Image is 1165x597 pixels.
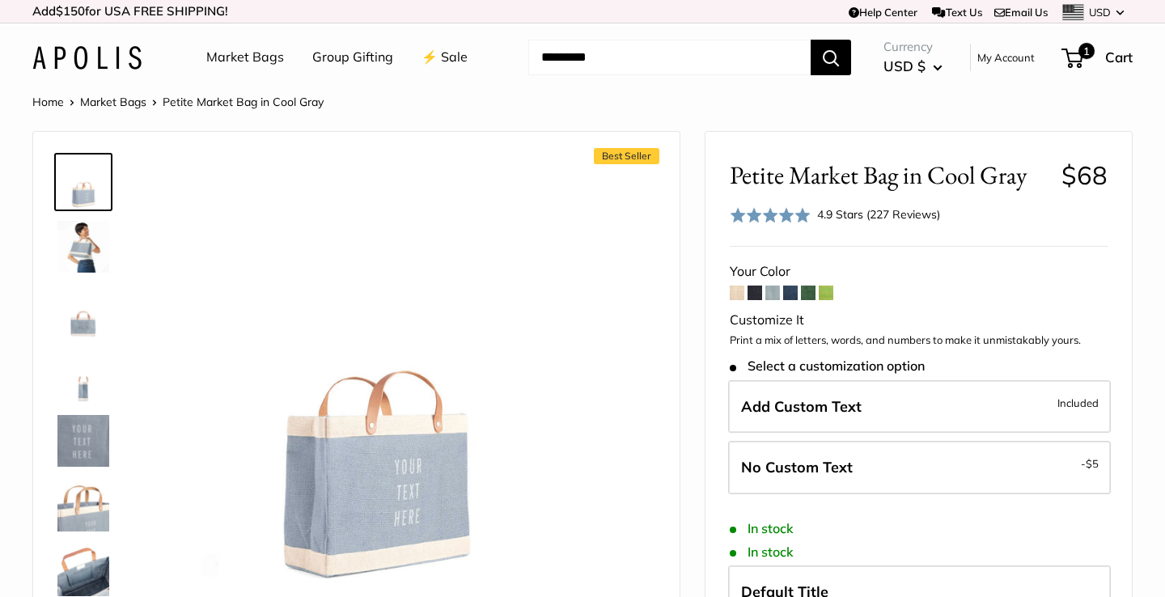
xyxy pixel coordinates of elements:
a: 1 Cart [1063,44,1133,70]
a: ⚡️ Sale [422,45,468,70]
a: Market Bags [206,45,284,70]
a: Market Bags [80,95,146,109]
a: Petite Market Bag in Cool Gray [54,218,112,276]
a: Petite Market Bag in Cool Gray [54,153,112,211]
a: Email Us [994,6,1048,19]
div: Your Color [730,260,1108,284]
a: Text Us [932,6,981,19]
label: Add Custom Text [728,380,1111,434]
a: Petite Market Bag in Cool Gray [54,282,112,341]
button: Search [811,40,851,75]
img: Petite Market Bag in Cool Gray [57,350,109,402]
a: Group Gifting [312,45,393,70]
span: 1 [1078,43,1095,59]
a: Petite Market Bag in Cool Gray [54,476,112,535]
span: Best Seller [594,148,659,164]
div: 4.9 Stars (227 Reviews) [817,205,940,223]
span: $68 [1061,159,1108,191]
span: Add Custom Text [741,397,862,416]
a: Home [32,95,64,109]
img: Petite Market Bag in Cool Gray [57,221,109,273]
nav: Breadcrumb [32,91,324,112]
span: In stock [730,544,794,560]
div: 4.9 Stars (227 Reviews) [730,203,940,227]
span: - [1081,454,1099,473]
input: Search... [528,40,811,75]
img: Petite Market Bag in Cool Gray [57,480,109,531]
span: Included [1057,393,1099,413]
img: Petite Market Bag in Cool Gray [57,156,109,208]
span: In stock [730,521,794,536]
span: No Custom Text [741,458,853,476]
a: My Account [977,48,1035,67]
span: Select a customization option [730,358,925,374]
span: $150 [56,3,85,19]
button: USD $ [883,53,943,79]
span: Petite Market Bag in Cool Gray [730,160,1049,190]
span: Currency [883,36,943,58]
a: Petite Market Bag in Cool Gray [54,347,112,405]
img: Petite Market Bag in Cool Gray [57,286,109,337]
a: Petite Market Bag in Cool Gray [54,412,112,470]
div: Customize It [730,308,1108,332]
img: Apolis [32,46,142,70]
span: Petite Market Bag in Cool Gray [163,95,324,109]
span: USD $ [883,57,926,74]
p: Print a mix of letters, words, and numbers to make it unmistakably yours. [730,332,1108,349]
span: Cart [1105,49,1133,66]
span: USD [1089,6,1111,19]
a: Help Center [849,6,917,19]
img: Petite Market Bag in Cool Gray [163,156,590,583]
img: Petite Market Bag in Cool Gray [57,415,109,467]
iframe: Sign Up via Text for Offers [13,536,173,584]
label: Leave Blank [728,441,1111,494]
span: $5 [1086,457,1099,470]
